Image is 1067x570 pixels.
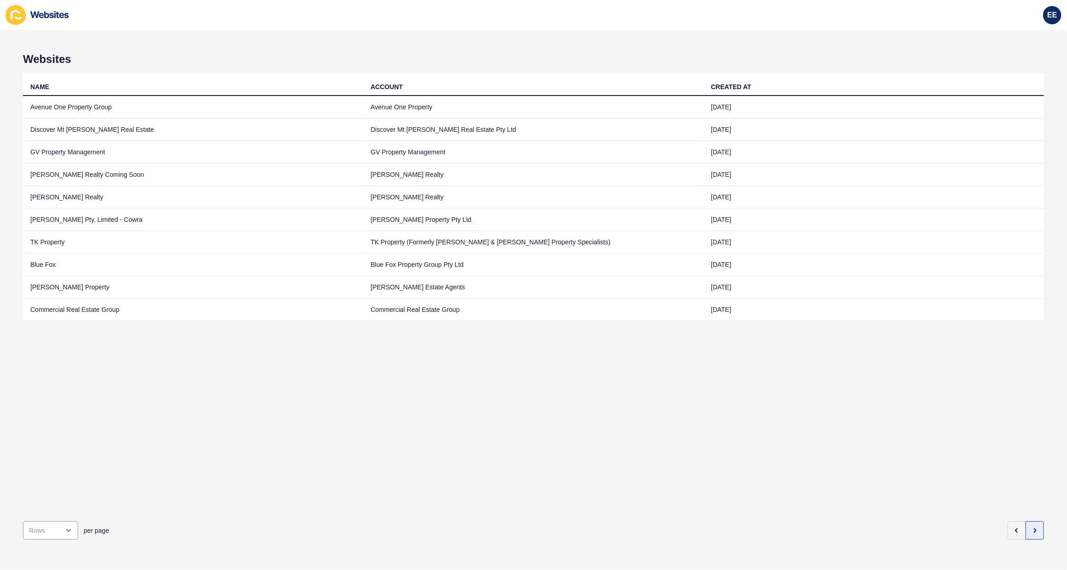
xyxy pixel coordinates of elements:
td: [DATE] [704,119,1044,141]
td: Discover Mt [PERSON_NAME] Real Estate Pty Ltd [363,119,704,141]
td: Discover Mt [PERSON_NAME] Real Estate [23,119,363,141]
td: [PERSON_NAME] Property Pty Ltd [363,209,704,231]
td: Avenue One Property Group [23,96,363,119]
td: Commercial Real Estate Group [363,299,704,321]
td: [DATE] [704,186,1044,209]
td: [DATE] [704,209,1044,231]
td: [PERSON_NAME] Property [23,276,363,299]
td: Commercial Real Estate Group [23,299,363,321]
span: per page [84,526,109,535]
td: [DATE] [704,254,1044,276]
td: GV Property Management [363,141,704,164]
span: EE [1047,11,1057,20]
td: Blue Fox Property Group Pty Ltd [363,254,704,276]
div: CREATED AT [711,82,751,91]
td: [PERSON_NAME] Realty [23,186,363,209]
td: TK Property [23,231,363,254]
td: [PERSON_NAME] Estate Agents [363,276,704,299]
td: [PERSON_NAME] Realty [363,164,704,186]
td: [PERSON_NAME] Realty Coming Soon [23,164,363,186]
td: [DATE] [704,231,1044,254]
td: [DATE] [704,141,1044,164]
td: [DATE] [704,164,1044,186]
td: Avenue One Property [363,96,704,119]
td: [DATE] [704,276,1044,299]
td: [DATE] [704,96,1044,119]
td: [PERSON_NAME] Realty [363,186,704,209]
div: NAME [30,82,49,91]
div: ACCOUNT [371,82,403,91]
td: Blue Fox [23,254,363,276]
div: open menu [23,521,78,540]
td: [PERSON_NAME] Pty. Limited - Cowra [23,209,363,231]
td: [DATE] [704,299,1044,321]
h1: Websites [23,53,1044,66]
td: TK Property (Formerly [PERSON_NAME] & [PERSON_NAME] Property Specialists) [363,231,704,254]
td: GV Property Management [23,141,363,164]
